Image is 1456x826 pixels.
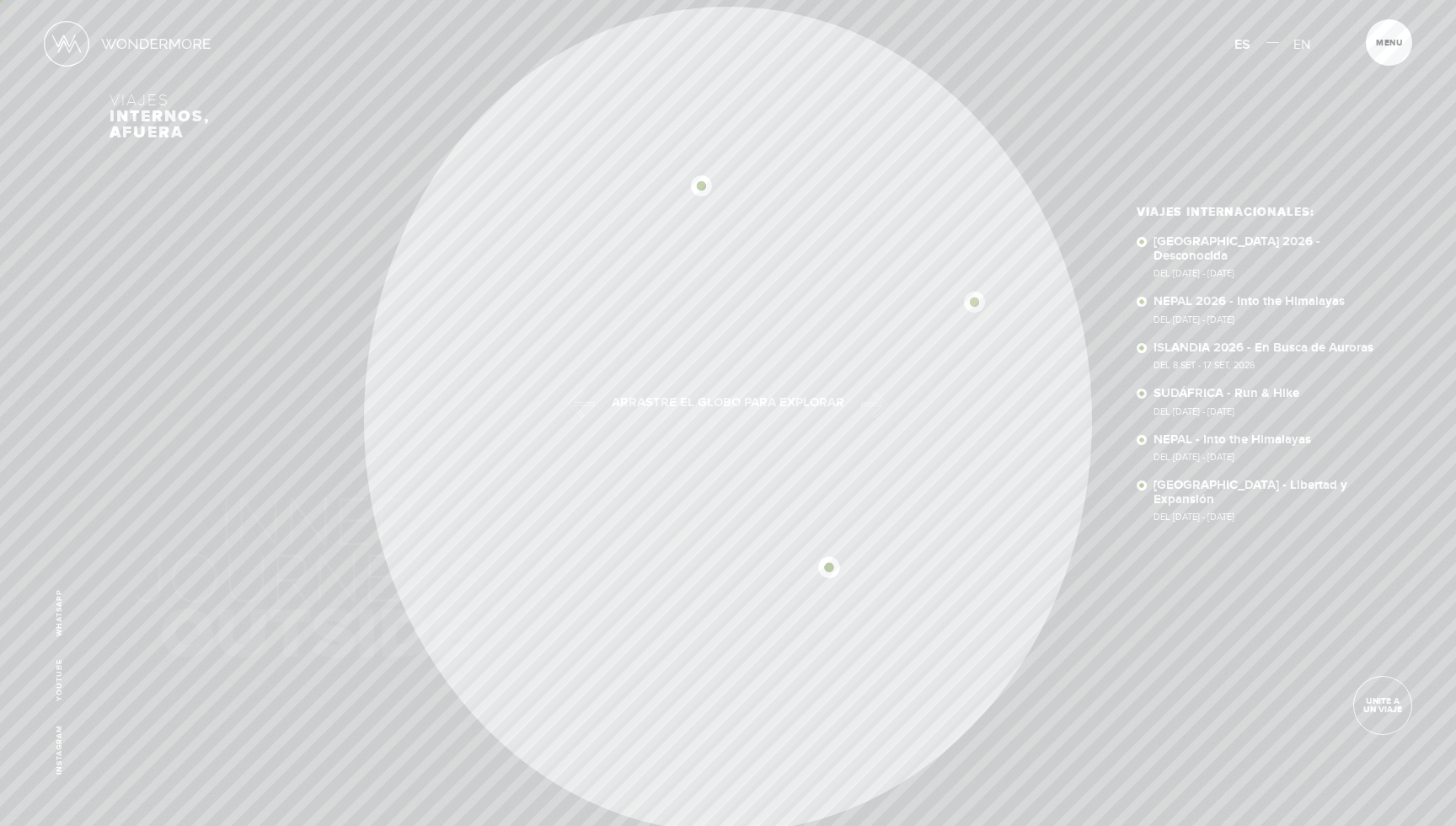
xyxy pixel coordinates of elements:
[1353,676,1412,735] a: Unite a un viaje
[1137,206,1384,218] h3: Viajes Internacionales:
[1154,315,1384,324] span: Del [DATE] - [DATE]
[1154,341,1384,371] a: ISLANDIA 2026 - En Busca de AurorasDel 8 SET - 17 SET, 2026
[1354,697,1411,714] span: Unite a un viaje
[1154,295,1384,324] a: NEPAL 2026 - Into the HimalayasDel [DATE] - [DATE]
[1154,453,1384,462] span: Del [DATE] - [DATE]
[1234,31,1250,58] a: ES
[1154,479,1384,522] a: [GEOGRAPHIC_DATA] - Libertad y ExpansiónDel [DATE] - [DATE]
[1234,36,1250,53] span: ES
[55,725,64,775] a: Instagram
[610,396,846,409] div: Arrastre el globo para explorar
[101,38,211,49] img: Nombre Logo
[110,93,1347,141] h3: Viajes internos, afuera
[1293,36,1310,53] span: EN
[1154,433,1384,463] a: NEPAL - Into the HimalayasDel [DATE] - [DATE]
[964,292,985,313] img: icon
[1154,269,1384,278] span: Del [DATE] - [DATE]
[1154,512,1384,522] span: Del [DATE] - [DATE]
[1154,235,1384,278] a: [GEOGRAPHIC_DATA] 2026 - DesconocidaDel [DATE] - [DATE]
[55,659,64,701] a: Youtube
[691,175,712,196] img: icon
[1293,31,1310,58] a: EN
[44,21,89,67] img: Logo
[1154,387,1384,416] a: SUDÁFRICA - Run & HikeDel [DATE] - [DATE]
[818,557,839,578] img: icon
[55,589,64,636] a: WhatsApp
[1154,361,1384,370] span: Del 8 SET - 17 SET, 2026
[1154,407,1384,416] span: Del [DATE] - [DATE]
